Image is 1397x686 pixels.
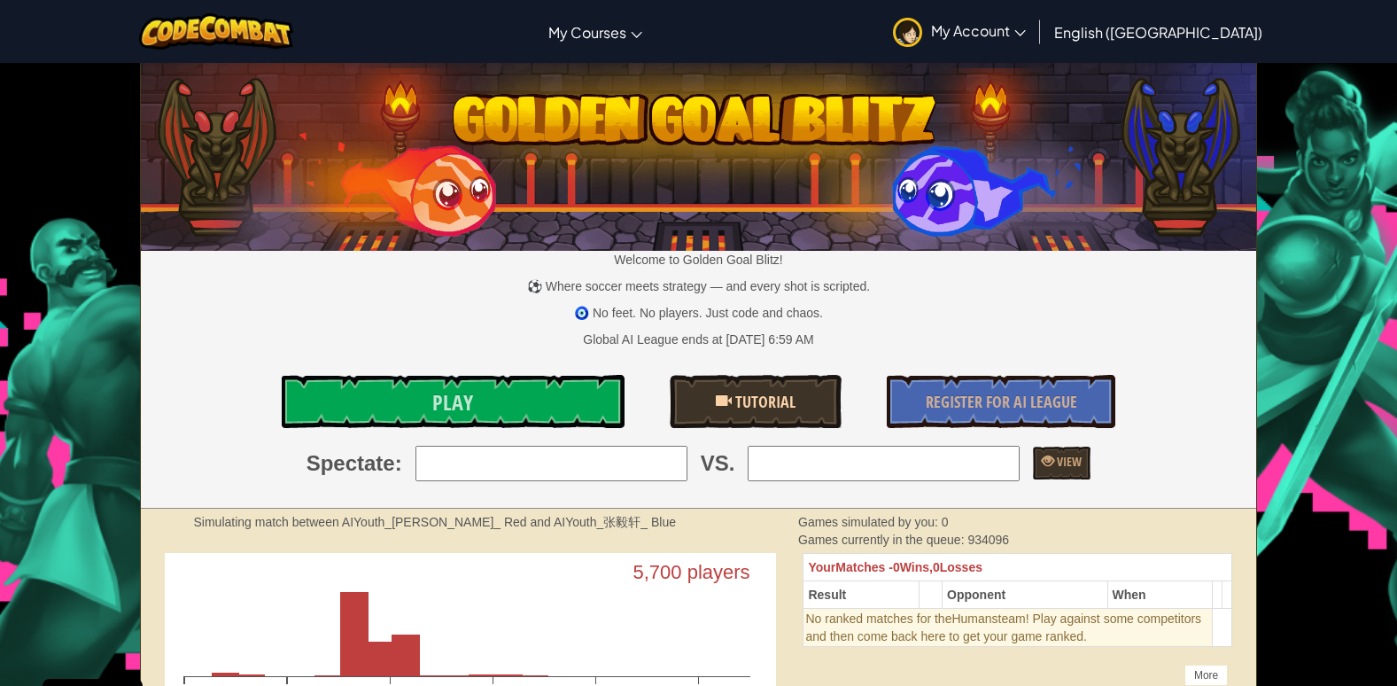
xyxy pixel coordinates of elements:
[893,18,922,47] img: avatar
[805,612,951,626] span: No ranked matches for the
[141,251,1257,269] p: Welcome to Golden Goal Blitz!
[808,560,835,574] span: Your
[633,561,750,583] text: 5,700 players
[583,331,813,348] div: Global AI League ends at [DATE] 6:59 AM
[1045,8,1271,56] a: English ([GEOGRAPHIC_DATA])
[835,560,893,574] span: Matches -
[1054,23,1262,42] span: English ([GEOGRAPHIC_DATA])
[942,515,949,529] span: 0
[194,515,677,529] strong: Simulating match between AIYouth_[PERSON_NAME]_ Red and AIYouth_张毅轩_ Blue
[884,4,1035,59] a: My Account
[432,388,473,417] span: Play
[805,612,1201,643] span: team! Play against some competitors and then come back here to get your game ranked.
[670,375,841,428] a: Tutorial
[141,56,1257,251] img: Golden Goal
[967,533,1009,547] span: 934096
[803,553,1232,581] th: 0 0
[307,448,395,479] span: Spectate
[798,533,967,547] span: Games currently in the queue:
[887,375,1115,428] a: Register for AI League
[1054,453,1082,470] span: View
[141,304,1257,322] p: 🧿 No feet. No players. Just code and chaos.
[803,608,1213,646] td: Humans
[803,581,919,608] th: Result
[701,448,735,479] span: VS.
[539,8,651,56] a: My Courses
[798,515,942,529] span: Games simulated by you:
[395,448,402,479] span: :
[900,560,933,574] span: Wins,
[141,277,1257,295] p: ⚽ Where soccer meets strategy — and every shot is scripted.
[940,560,982,574] span: Losses
[943,581,1107,608] th: Opponent
[1107,581,1213,608] th: When
[732,391,796,413] span: Tutorial
[931,21,1026,40] span: My Account
[1184,665,1228,686] div: More
[139,13,294,50] img: CodeCombat logo
[548,23,626,42] span: My Courses
[926,391,1077,413] span: Register for AI League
